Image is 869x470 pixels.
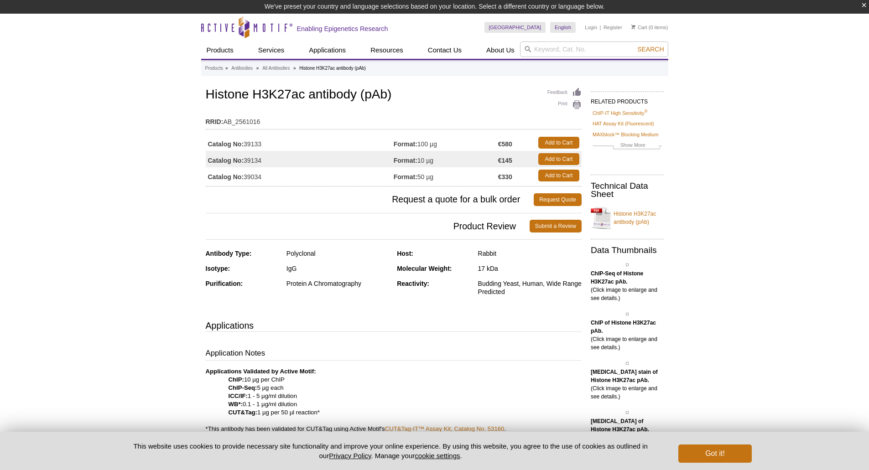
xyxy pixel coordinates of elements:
a: HAT Assay Kit (Fluorescent) [593,119,654,128]
img: Your Cart [631,25,635,29]
li: » [256,66,259,71]
strong: €580 [498,140,512,148]
strong: Catalog No: [208,140,244,148]
strong: Purification: [206,280,243,287]
strong: Format: [394,140,417,148]
div: IgG [286,264,390,273]
td: AB_2561016 [206,112,582,127]
p: (Click image to enlarge and see details.) [591,319,664,351]
span: Request a quote for a bulk order [206,193,534,206]
h1: Histone H3K27ac antibody (pAb) [206,88,582,103]
strong: RRID: [206,118,224,126]
strong: €330 [498,173,512,181]
img: Histone H3K27ac antibody (pAb) tested by ChIP. [626,313,629,315]
strong: Isotype: [206,265,230,272]
strong: ChIP: [229,376,244,383]
a: Print [547,100,582,110]
div: Budding Yeast, Human, Wide Range Predicted [478,279,582,296]
a: Cart [631,24,647,31]
li: (0 items) [631,22,668,33]
a: Submit a Review [530,220,582,232]
a: Services [253,41,290,59]
li: » [293,66,296,71]
strong: Catalog No: [208,156,244,165]
td: 39034 [206,167,394,184]
a: Antibodies [231,64,253,72]
strong: Antibody Type: [206,250,252,257]
b: Applications Validated by Active Motif: [206,368,316,375]
a: ChIP-IT High Sensitivity® [593,109,647,117]
strong: ChIP-Seq: [229,384,257,391]
strong: Format: [394,173,417,181]
a: Applications [303,41,351,59]
h3: Applications [206,319,582,332]
div: 17 kDa [478,264,582,273]
button: cookie settings [415,452,460,460]
a: Add to Cart [538,170,579,181]
a: [GEOGRAPHIC_DATA] [484,22,546,33]
div: Protein A Chromatography [286,279,390,288]
a: All Antibodies [262,64,290,72]
h3: Application Notes [206,348,582,361]
b: [MEDICAL_DATA] of Histone H3K27ac pAb. [591,418,649,433]
div: Rabbit [478,249,582,258]
a: Contact Us [422,41,467,59]
li: Histone H3K27ac antibody (pAb) [299,66,366,71]
img: Histone H3K27ac antibody (pAb) tested by immunofluorescence. [626,362,629,365]
a: English [550,22,576,33]
a: Request Quote [534,193,582,206]
strong: €145 [498,156,512,165]
a: Privacy Policy [329,452,371,460]
td: 100 µg [394,134,498,151]
a: Login [585,24,597,31]
a: About Us [481,41,520,59]
strong: Molecular Weight: [397,265,452,272]
p: This website uses cookies to provide necessary site functionality and improve your online experie... [118,441,664,460]
h2: Technical Data Sheet [591,182,664,198]
strong: ICC/IF: [229,393,248,399]
sup: ® [645,109,648,114]
strong: Catalog No: [208,173,244,181]
a: Products [201,41,239,59]
button: Got it! [678,444,751,463]
h2: Enabling Epigenetics Research [297,25,388,33]
strong: Format: [394,156,417,165]
td: 39133 [206,134,394,151]
a: Show More [593,141,662,151]
p: (Click image to enlarge and see details.) [591,269,664,302]
strong: Reactivity: [397,280,429,287]
span: Search [637,46,664,53]
img: Histone H3K27ac antibody (pAb) tested by ChIP-Seq. [626,263,629,266]
button: Search [635,45,666,53]
b: ChIP-Seq of Histone H3K27ac pAb. [591,270,643,285]
li: » [225,66,228,71]
a: MAXblock™ Blocking Medium [593,130,659,139]
p: (Click image to enlarge and see details.) [591,368,664,401]
b: ChIP of Histone H3K27ac pAb. [591,320,656,334]
div: Polyclonal [286,249,390,258]
a: Feedback [547,88,582,98]
span: Product Review [206,220,530,232]
td: 10 µg [394,151,498,167]
a: Histone H3K27ac antibody (pAb) [591,204,664,232]
a: Add to Cart [538,137,579,149]
a: Register [604,24,622,31]
img: Histone H3K27ac antibody (pAb) tested by Western blot. [626,411,629,414]
strong: CUT&Tag: [229,409,257,416]
p: (Click image to enlarge and see details.) [591,417,664,450]
input: Keyword, Cat. No. [520,41,668,57]
strong: Host: [397,250,413,257]
h2: Data Thumbnails [591,246,664,254]
h2: RELATED PRODUCTS [591,91,664,108]
td: 50 µg [394,167,498,184]
a: Products [205,64,223,72]
b: [MEDICAL_DATA] stain of Histone H3K27ac pAb. [591,369,658,383]
a: Resources [365,41,409,59]
a: CUT&Tag-IT™ Assay Kit, Catalog No. 53160 [385,425,505,432]
a: Add to Cart [538,153,579,165]
li: | [600,22,601,33]
td: 39134 [206,151,394,167]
